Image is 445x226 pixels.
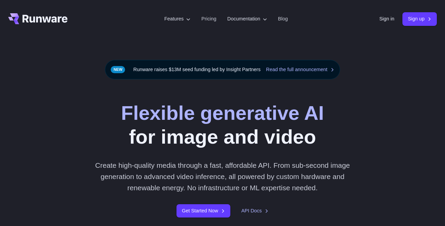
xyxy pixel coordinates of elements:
a: Sign up [402,12,437,26]
a: Blog [278,15,288,23]
div: Runware raises $13M seed funding led by Insight Partners [105,60,340,79]
a: Read the full announcement [266,66,334,74]
a: Sign in [379,15,394,23]
p: Create high-quality media through a fast, affordable API. From sub-second image generation to adv... [85,160,359,194]
a: Get Started Now [177,204,230,217]
a: Pricing [201,15,216,23]
strong: Flexible generative AI [121,102,324,124]
h1: for image and video [121,101,324,149]
label: Documentation [227,15,267,23]
label: Features [164,15,190,23]
a: API Docs [241,207,268,215]
a: Go to / [8,13,67,24]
